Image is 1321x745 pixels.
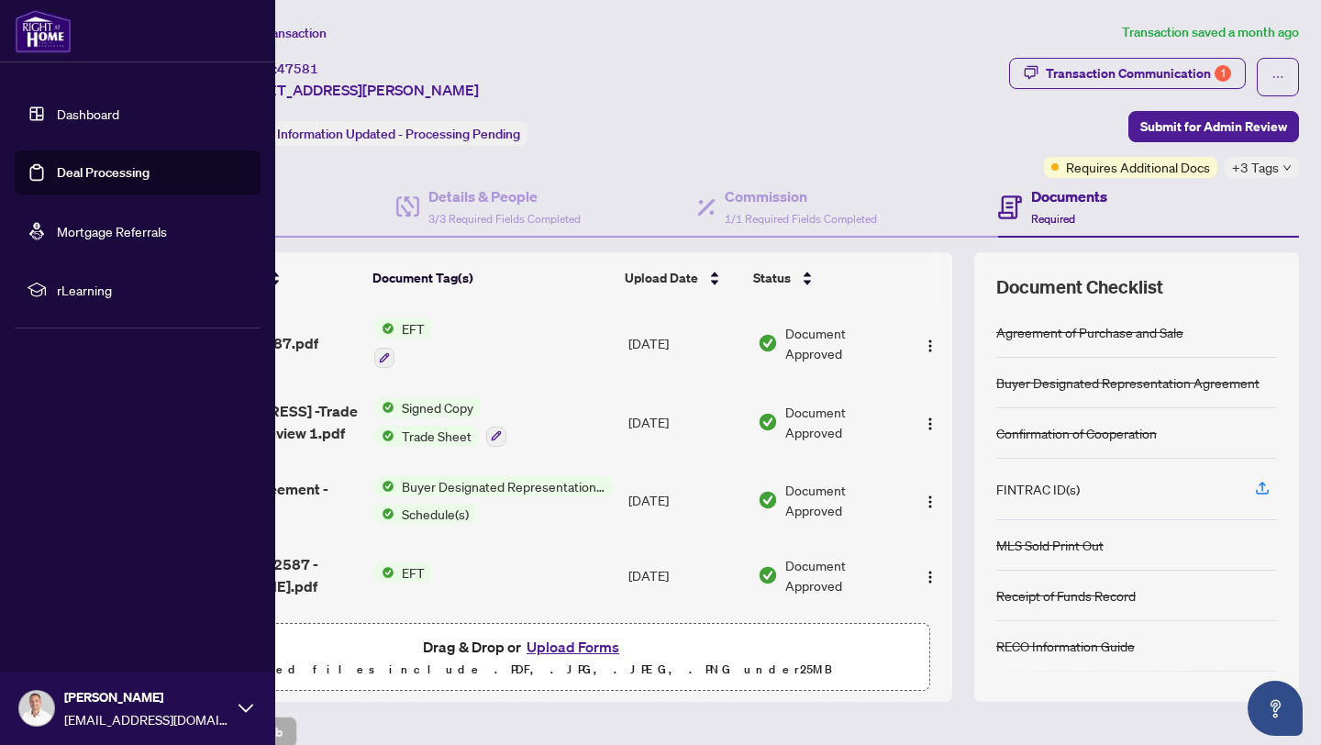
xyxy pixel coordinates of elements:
[1031,185,1107,207] h4: Documents
[19,691,54,726] img: Profile Icon
[374,397,394,417] img: Status Icon
[996,322,1183,342] div: Agreement of Purchase and Sale
[746,252,902,304] th: Status
[1128,111,1299,142] button: Submit for Admin Review
[621,461,750,539] td: [DATE]
[996,636,1135,656] div: RECO Information Guide
[521,635,625,659] button: Upload Forms
[916,407,945,437] button: Logo
[785,555,900,595] span: Document Approved
[1271,71,1284,83] span: ellipsis
[916,485,945,515] button: Logo
[1009,58,1246,89] button: Transaction Communication1
[725,185,877,207] h4: Commission
[758,412,778,432] img: Document Status
[621,612,750,685] td: [DATE]
[1066,157,1210,177] span: Requires Additional Docs
[621,539,750,612] td: [DATE]
[753,268,791,288] span: Status
[118,624,929,692] span: Drag & Drop orUpload FormsSupported files include .PDF, .JPG, .JPEG, .PNG under25MB
[996,535,1104,555] div: MLS Sold Print Out
[1232,157,1279,178] span: +3 Tags
[57,106,119,122] a: Dashboard
[1248,681,1303,736] button: Open asap
[15,9,72,53] img: logo
[394,476,612,496] span: Buyer Designated Representation Agreement
[374,397,506,447] button: Status IconSigned CopyStatus IconTrade Sheet
[617,252,746,304] th: Upload Date
[996,274,1163,300] span: Document Checklist
[758,490,778,510] img: Document Status
[621,304,750,383] td: [DATE]
[228,25,327,41] span: View Transaction
[394,562,432,583] span: EFT
[394,318,432,339] span: EFT
[374,476,612,524] button: Status IconBuyer Designated Representation AgreementStatus IconSchedule(s)
[57,223,167,239] a: Mortgage Referrals
[277,61,318,77] span: 47581
[1215,65,1231,82] div: 1
[64,709,229,729] span: [EMAIL_ADDRESS][DOMAIN_NAME]
[394,397,481,417] span: Signed Copy
[374,318,394,339] img: Status Icon
[129,659,918,681] p: Supported files include .PDF, .JPG, .JPEG, .PNG under 25 MB
[365,252,617,304] th: Document Tag(s)
[228,121,527,146] div: Status:
[923,339,938,353] img: Logo
[923,570,938,584] img: Logo
[374,426,394,446] img: Status Icon
[374,562,432,583] button: Status IconEFT
[374,318,432,368] button: Status IconEFT
[64,687,229,707] span: [PERSON_NAME]
[374,504,394,524] img: Status Icon
[996,585,1136,606] div: Receipt of Funds Record
[57,280,248,300] span: rLearning
[785,323,900,363] span: Document Approved
[1046,59,1231,88] div: Transaction Communication
[923,495,938,509] img: Logo
[916,328,945,358] button: Logo
[1031,212,1075,226] span: Required
[1140,112,1287,141] span: Submit for Admin Review
[996,372,1260,393] div: Buyer Designated Representation Agreement
[374,562,394,583] img: Status Icon
[785,402,900,442] span: Document Approved
[57,164,150,181] a: Deal Processing
[916,561,945,590] button: Logo
[725,212,877,226] span: 1/1 Required Fields Completed
[394,426,479,446] span: Trade Sheet
[785,480,900,520] span: Document Approved
[423,635,625,659] span: Drag & Drop or
[428,185,581,207] h4: Details & People
[228,79,479,101] span: [STREET_ADDRESS][PERSON_NAME]
[758,565,778,585] img: Document Status
[758,333,778,353] img: Document Status
[996,423,1157,443] div: Confirmation of Cooperation
[1282,163,1292,172] span: down
[1122,22,1299,43] article: Transaction saved a month ago
[374,476,394,496] img: Status Icon
[428,212,581,226] span: 3/3 Required Fields Completed
[625,268,698,288] span: Upload Date
[621,383,750,461] td: [DATE]
[996,479,1080,499] div: FINTRAC ID(s)
[277,126,520,142] span: Information Updated - Processing Pending
[394,504,476,524] span: Schedule(s)
[923,417,938,431] img: Logo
